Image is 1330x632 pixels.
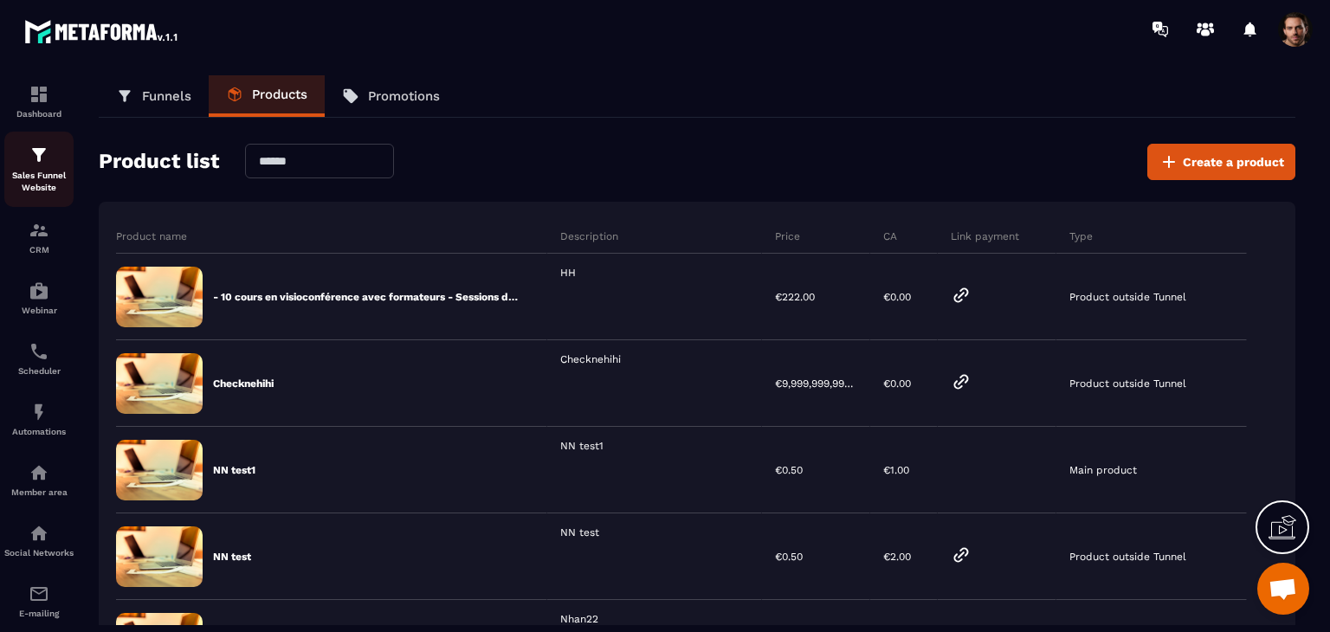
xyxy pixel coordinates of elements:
p: Product name [116,229,187,243]
p: Main product [1069,464,1137,476]
a: formationformationCRM [4,207,74,268]
h2: Product list [99,144,219,180]
p: E-mailing [4,609,74,618]
button: Create a product [1147,144,1295,180]
p: - 10 cours en visioconférence avec formateurs - Sessions d'hypnose en illimité sur 1 an - Modules... [213,290,520,304]
a: emailemailE-mailing [4,571,74,631]
img: formation-default-image.91678625.jpeg [116,267,203,327]
p: Social Networks [4,548,74,558]
a: Promotions [325,75,457,117]
p: Link payment [951,229,1019,243]
a: formationformationSales Funnel Website [4,132,74,207]
p: CA [883,229,897,243]
a: automationsautomationsAutomations [4,389,74,449]
p: Checknehihi [213,377,274,390]
a: Funnels [99,75,209,117]
p: Type [1069,229,1093,243]
a: schedulerschedulerScheduler [4,328,74,389]
img: formation [29,220,49,241]
p: Price [775,229,800,243]
p: Description [560,229,618,243]
p: Product outside Tunnel [1069,377,1186,390]
p: Automations [4,427,74,436]
img: formation [29,145,49,165]
p: Dashboard [4,109,74,119]
img: scheduler [29,341,49,362]
img: email [29,584,49,604]
p: CRM [4,245,74,255]
p: Products [252,87,307,102]
p: NN test1 [213,463,255,477]
p: Product outside Tunnel [1069,291,1186,303]
a: social-networksocial-networkSocial Networks [4,510,74,571]
p: Promotions [368,88,440,104]
p: Scheduler [4,366,74,376]
a: automationsautomationsWebinar [4,268,74,328]
img: automations [29,402,49,422]
span: Create a product [1183,153,1284,171]
p: NN test [213,550,251,564]
p: Webinar [4,306,74,315]
a: Products [209,75,325,117]
img: formation-default-image.91678625.jpeg [116,353,203,414]
p: Funnels [142,88,191,104]
img: social-network [29,523,49,544]
img: automations [29,462,49,483]
a: formationformationDashboard [4,71,74,132]
img: formation-default-image.91678625.jpeg [116,440,203,500]
div: Mở cuộc trò chuyện [1257,563,1309,615]
a: automationsautomationsMember area [4,449,74,510]
img: logo [24,16,180,47]
p: Product outside Tunnel [1069,551,1186,563]
img: automations [29,281,49,301]
img: formation [29,84,49,105]
p: Member area [4,487,74,497]
img: formation-default-image.91678625.jpeg [116,526,203,587]
p: Sales Funnel Website [4,170,74,194]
